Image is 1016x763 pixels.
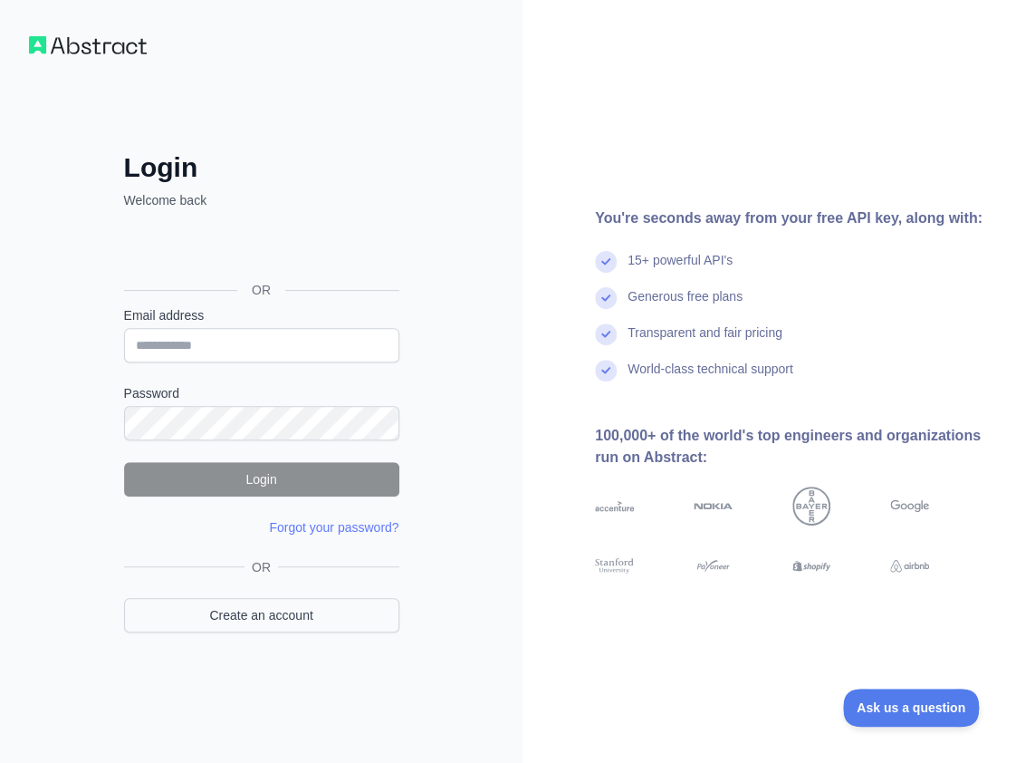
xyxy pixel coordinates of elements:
[694,556,733,575] img: payoneer
[890,556,929,575] img: airbnb
[628,360,793,396] div: World-class technical support
[694,487,733,526] img: nokia
[595,208,987,229] div: You're seconds away from your free API key, along with:
[792,556,831,575] img: shopify
[843,689,980,727] iframe: Toggle Customer Support
[124,384,399,402] label: Password
[595,324,617,345] img: check mark
[124,306,399,324] label: Email address
[628,251,733,287] div: 15+ powerful API's
[890,487,929,526] img: google
[595,487,634,526] img: accenture
[595,251,617,273] img: check mark
[124,191,399,209] p: Welcome back
[595,360,617,381] img: check mark
[115,229,405,269] iframe: Przycisk Zaloguj się przez Google
[124,598,399,633] a: Create an account
[124,462,399,497] button: Login
[269,520,398,535] a: Forgot your password?
[628,287,743,324] div: Generous free plans
[595,556,634,575] img: stanford university
[124,151,399,184] h2: Login
[595,287,617,309] img: check mark
[628,324,782,360] div: Transparent and fair pricing
[792,487,831,526] img: bayer
[29,36,147,54] img: Workflow
[595,425,987,468] div: 100,000+ of the world's top engineers and organizations run on Abstract:
[237,281,285,299] span: OR
[244,558,278,576] span: OR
